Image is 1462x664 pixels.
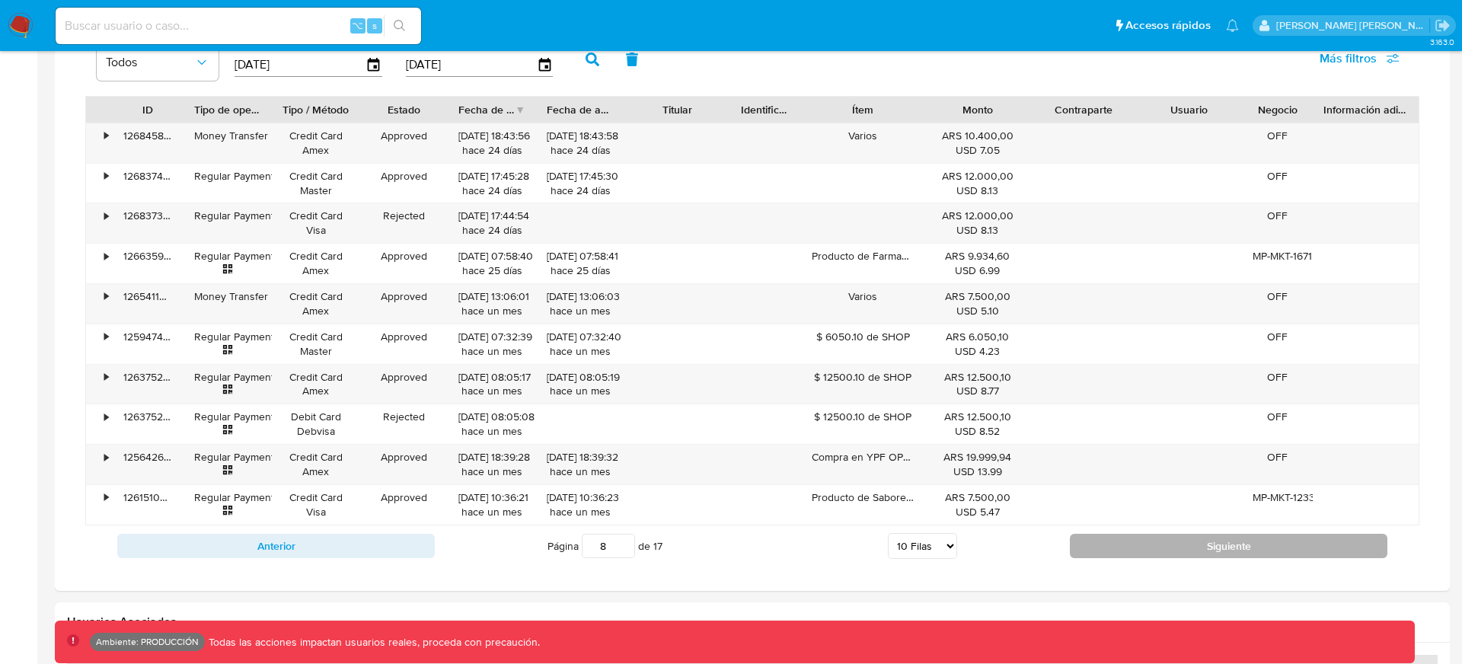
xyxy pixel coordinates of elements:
[1125,18,1211,34] span: Accesos rápidos
[1435,18,1451,34] a: Salir
[352,18,363,33] span: ⌥
[1276,18,1430,33] p: facundoagustin.borghi@mercadolibre.com
[96,639,199,645] p: Ambiente: PRODUCCIÓN
[384,15,415,37] button: search-icon
[1226,19,1239,32] a: Notificaciones
[1430,36,1454,48] span: 3.163.0
[205,635,540,650] p: Todas las acciones impactan usuarios reales, proceda con precaución.
[372,18,377,33] span: s
[56,16,421,36] input: Buscar usuario o caso...
[67,615,1438,630] h2: Usuarios Asociados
